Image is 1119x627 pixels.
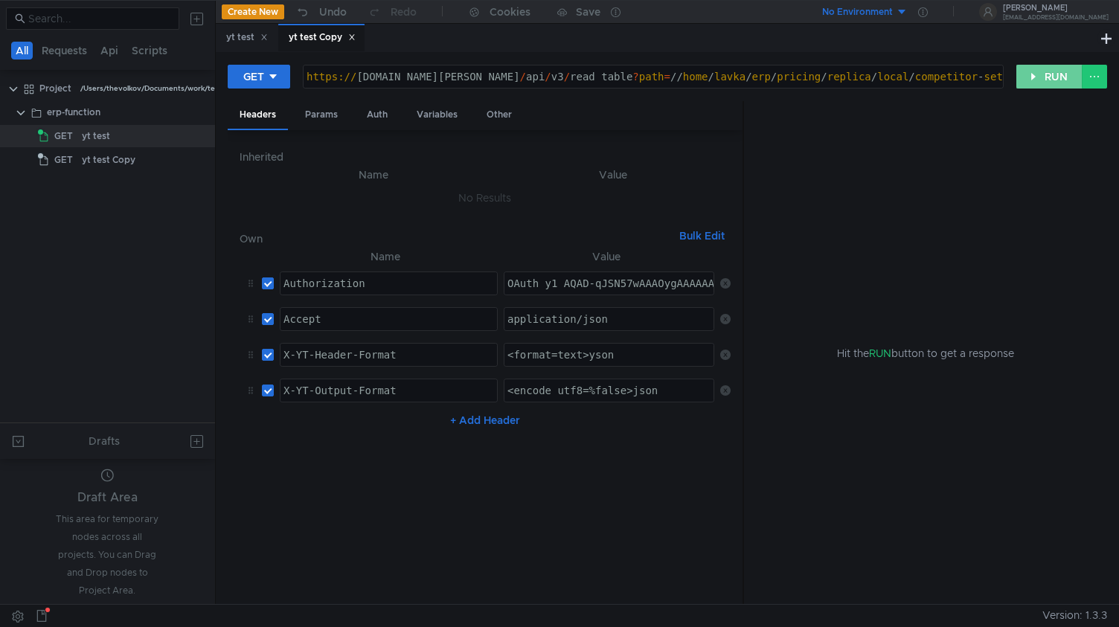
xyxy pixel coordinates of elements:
[391,3,417,21] div: Redo
[837,345,1014,361] span: Hit the button to get a response
[251,166,496,184] th: Name
[82,149,135,171] div: yt test Copy
[127,42,172,60] button: Scripts
[822,5,893,19] div: No Environment
[89,432,120,450] div: Drafts
[444,411,526,429] button: + Add Header
[576,7,600,17] div: Save
[293,101,350,129] div: Params
[54,149,73,171] span: GET
[355,101,400,129] div: Auth
[1003,15,1109,20] div: [EMAIL_ADDRESS][DOMAIN_NAME]
[28,10,170,27] input: Search...
[54,125,73,147] span: GET
[1042,605,1107,626] span: Version: 1.3.3
[869,347,891,360] span: RUN
[496,166,731,184] th: Value
[222,4,284,19] button: Create New
[490,3,530,21] div: Cookies
[284,1,357,23] button: Undo
[240,148,731,166] h6: Inherited
[243,68,264,85] div: GET
[1016,65,1083,89] button: RUN
[274,248,498,266] th: Name
[673,227,731,245] button: Bulk Edit
[96,42,123,60] button: Api
[228,101,288,130] div: Headers
[475,101,524,129] div: Other
[37,42,92,60] button: Requests
[357,1,427,23] button: Redo
[80,77,273,100] div: /Users/thevolkov/Documents/work/test_mace/Project
[240,230,674,248] h6: Own
[1003,4,1109,12] div: [PERSON_NAME]
[319,3,347,21] div: Undo
[47,101,100,123] div: erp-function
[226,30,268,45] div: yt test
[289,30,356,45] div: yt test Copy
[228,65,290,89] button: GET
[458,191,511,205] nz-embed-empty: No Results
[11,42,33,60] button: All
[405,101,469,129] div: Variables
[82,125,110,147] div: yt test
[498,248,714,266] th: Value
[39,77,71,100] div: Project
